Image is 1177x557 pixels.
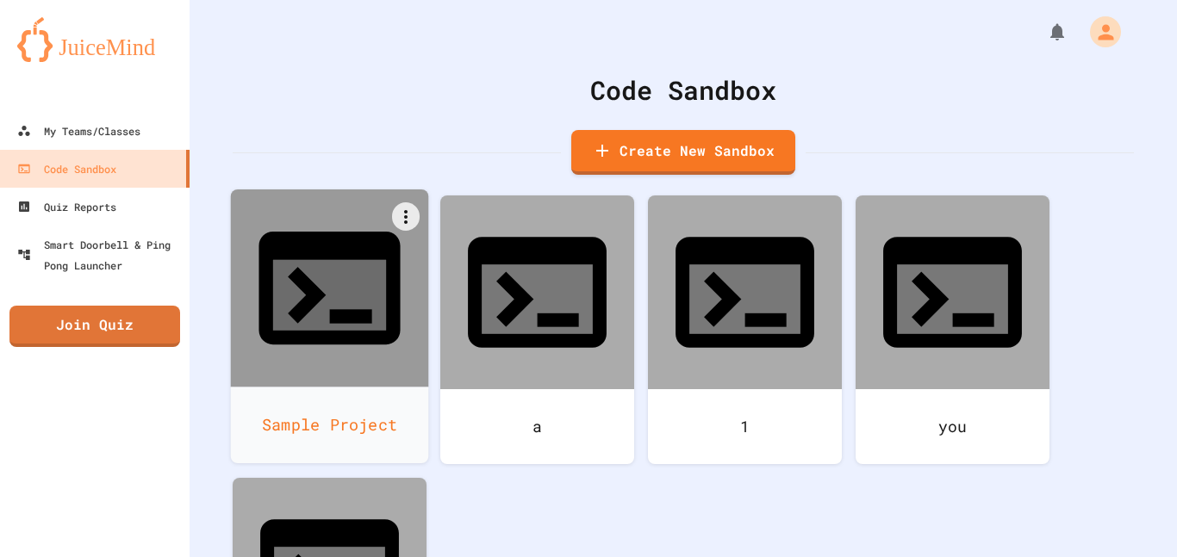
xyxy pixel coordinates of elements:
[648,389,842,464] div: 1
[440,195,634,464] a: a
[17,158,116,179] div: Code Sandbox
[233,71,1134,109] div: Code Sandbox
[17,196,116,217] div: Quiz Reports
[17,234,183,275] div: Smart Doorbell & Ping Pong Launcher
[9,306,180,347] a: Join Quiz
[571,130,795,175] a: Create New Sandbox
[17,121,140,141] div: My Teams/Classes
[1072,12,1125,52] div: My Account
[1015,17,1072,46] div: My Notifications
[648,195,842,464] a: 1
[440,389,634,464] div: a
[231,189,429,463] a: Sample Project
[856,389,1049,464] div: you
[231,387,429,463] div: Sample Project
[17,17,172,62] img: logo-orange.svg
[856,195,1049,464] a: you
